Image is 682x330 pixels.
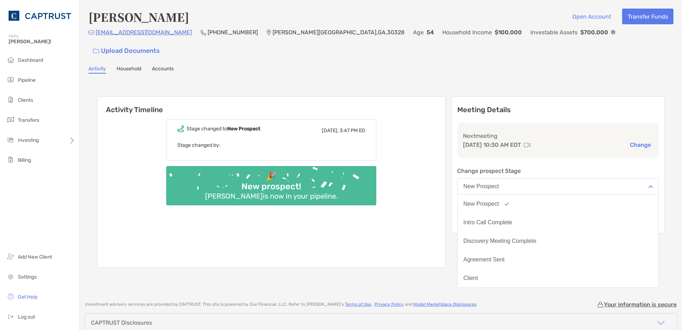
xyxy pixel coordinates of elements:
img: pipeline icon [6,75,15,84]
a: Accounts [152,66,174,74]
p: Next meeting [463,131,653,140]
p: 54 [427,28,434,37]
img: Info Icon [611,30,615,34]
p: Stage changed by: [177,141,365,150]
img: transfers icon [6,115,15,124]
h6: Activity Timeline [97,97,445,114]
a: Terms of Use [345,302,371,307]
span: 3:47 PM ED [340,127,365,134]
img: Email Icon [88,30,94,35]
img: investing icon [6,135,15,144]
p: Age [413,28,424,37]
div: New prospect! [239,181,304,192]
img: communication type [524,142,530,148]
img: billing icon [6,155,15,164]
div: [PERSON_NAME] is now in your pipeline. [202,192,341,200]
div: Client [463,275,478,281]
img: add_new_client icon [6,252,15,261]
a: Model Marketplace Disclosures [413,302,476,307]
button: Agreement Sent [458,250,658,269]
span: [DATE], [322,127,339,134]
button: Discovery Meeting Complete [458,232,658,250]
img: Open dropdown arrow [648,185,653,188]
img: logout icon [6,312,15,321]
img: Event icon [177,125,184,132]
div: Intro Call Complete [463,219,512,226]
p: Investment advisory services are provided by CAPTRUST . This site is powered by Zoe Financial, LL... [85,302,477,307]
img: clients icon [6,95,15,104]
p: [EMAIL_ADDRESS][DOMAIN_NAME] [96,28,192,37]
img: button icon [93,49,99,54]
span: Billing [18,157,31,163]
p: [PERSON_NAME][GEOGRAPHIC_DATA] , GA , 30328 [273,28,404,37]
span: Settings [18,274,37,280]
div: Stage changed to [187,126,260,132]
button: New Prospect [458,195,658,213]
a: Household [117,66,141,74]
div: New Prospect [463,183,499,190]
button: Change [628,141,653,149]
span: Transfers [18,117,39,123]
button: Transfer Funds [622,9,673,24]
div: CAPTRUST Disclosures [91,319,152,326]
div: Agreement Sent [463,256,505,263]
button: New Prospect [457,178,659,195]
a: Activity [88,66,106,74]
img: icon arrow [657,319,665,327]
img: Phone Icon [200,30,206,35]
p: Change prospect Stage [457,166,659,175]
b: New Prospect [227,126,260,132]
p: Your information is secure [604,301,677,308]
img: Option icon [505,202,509,206]
p: Household Income [442,28,492,37]
div: 🎉 [263,171,280,181]
button: Open Account [567,9,616,24]
img: CAPTRUST Logo [9,3,71,29]
p: [DATE] 10:30 AM EDT [463,140,521,149]
h4: [PERSON_NAME] [88,9,189,25]
a: Privacy Policy [375,302,404,307]
span: Log out [18,314,35,320]
span: Dashboard [18,57,43,63]
p: $700,000 [580,28,608,37]
img: dashboard icon [6,55,15,64]
span: Get Help [18,294,37,300]
p: $100,000 [495,28,522,37]
div: New Prospect [463,201,499,207]
span: Investing [18,137,39,143]
img: settings icon [6,272,15,281]
p: [PHONE_NUMBER] [208,28,258,37]
p: Meeting Details [457,105,659,114]
div: Discovery Meeting Complete [463,238,536,244]
span: Add New Client [18,254,52,260]
button: Client [458,269,658,287]
span: [PERSON_NAME]! [9,39,75,45]
button: Intro Call Complete [458,213,658,232]
img: Confetti [166,166,376,199]
a: Upload Documents [88,43,164,59]
p: Investable Assets [530,28,577,37]
img: get-help icon [6,292,15,301]
span: Clients [18,97,33,103]
span: Pipeline [18,77,36,83]
img: Location Icon [266,30,271,35]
